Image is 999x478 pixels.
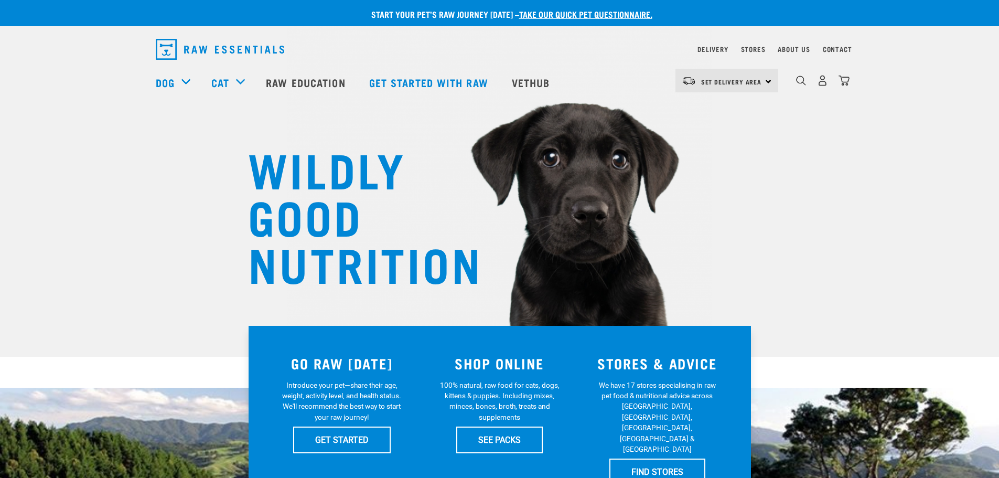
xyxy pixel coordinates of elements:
[823,47,852,51] a: Contact
[456,427,543,453] a: SEE PACKS
[280,380,403,423] p: Introduce your pet—share their age, weight, activity level, and health status. We'll recommend th...
[156,75,175,90] a: Dog
[741,47,766,51] a: Stores
[438,380,561,423] p: 100% natural, raw food for cats, dogs, kittens & puppies. Including mixes, minces, bones, broth, ...
[701,80,762,83] span: Set Delivery Area
[778,47,810,51] a: About Us
[359,61,501,103] a: Get started with Raw
[796,76,806,86] img: home-icon-1@2x.png
[682,76,696,86] img: van-moving.png
[596,380,719,455] p: We have 17 stores specialising in raw pet food & nutritional advice across [GEOGRAPHIC_DATA], [GE...
[427,355,572,371] h3: SHOP ONLINE
[697,47,728,51] a: Delivery
[817,75,828,86] img: user.png
[293,427,391,453] a: GET STARTED
[147,35,852,64] nav: dropdown navigation
[519,12,652,16] a: take our quick pet questionnaire.
[211,75,229,90] a: Cat
[501,61,563,103] a: Vethub
[839,75,850,86] img: home-icon@2x.png
[156,39,284,60] img: Raw Essentials Logo
[270,355,415,371] h3: GO RAW [DATE]
[248,144,458,286] h1: WILDLY GOOD NUTRITION
[255,61,358,103] a: Raw Education
[585,355,730,371] h3: STORES & ADVICE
